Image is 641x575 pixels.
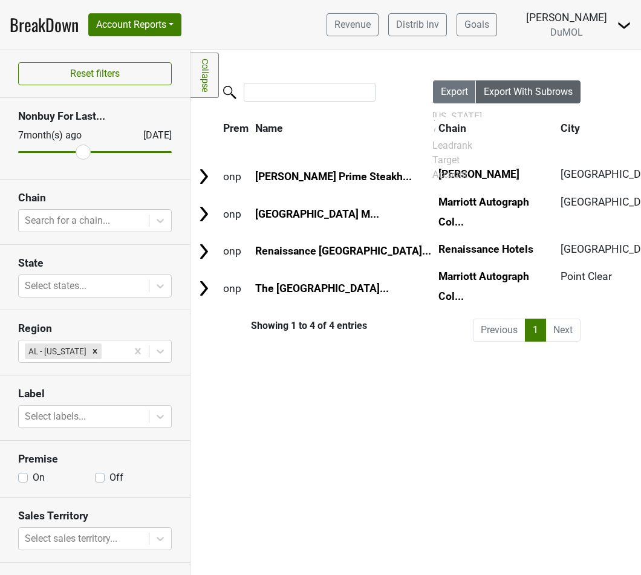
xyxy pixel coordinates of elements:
[18,110,172,123] h3: Nonbuy For Last...
[190,53,219,98] a: Collapse
[255,171,412,183] a: [PERSON_NAME] Prime Steakh...
[433,80,477,103] button: Export
[18,322,172,335] h3: Region
[220,117,252,139] th: Prem: activate to sort column ascending
[255,245,431,257] a: Renaissance [GEOGRAPHIC_DATA]...
[18,62,172,85] button: Reset filters
[617,18,631,33] img: Dropdown Menu
[192,117,219,139] th: &nbsp;: activate to sort column ascending
[220,163,252,189] td: onp
[255,208,379,220] a: [GEOGRAPHIC_DATA] M...
[195,167,213,186] img: Arrow right
[388,13,447,36] a: Distrib Inv
[525,319,546,342] a: 1
[561,270,612,282] span: Point Clear
[438,270,529,302] span: Marriott Autograph Col...
[195,242,213,261] img: Arrow right
[109,470,123,485] label: Off
[255,122,283,134] span: Name
[33,470,45,485] label: On
[484,86,573,97] span: Export With Subrows
[18,128,114,143] div: 7 month(s) ago
[476,80,581,103] button: Export With Subrows
[220,238,252,264] td: onp
[327,13,379,36] a: Revenue
[457,13,497,36] a: Goals
[88,343,102,359] div: Remove AL - Alabama
[190,320,367,331] div: Showing 1 to 4 of 4 entries
[438,196,529,228] span: Marriott Autograph Col...
[25,343,88,359] div: AL - [US_STATE]
[438,243,533,255] span: Renaissance Hotels
[18,257,172,270] h3: State
[88,13,181,36] button: Account Reports
[18,453,172,466] h3: Premise
[18,510,172,522] h3: Sales Territory
[438,168,519,180] span: [PERSON_NAME]
[550,27,583,38] span: DuMOL
[526,10,607,25] div: [PERSON_NAME]
[18,388,172,400] h3: Label
[441,86,468,97] span: Export
[255,282,389,294] a: The [GEOGRAPHIC_DATA]...
[132,128,172,143] div: [DATE]
[18,192,172,204] h3: Chain
[10,12,79,37] a: BreakDown
[195,279,213,297] img: Arrow right
[220,191,252,237] td: onp
[223,122,249,134] span: Prem
[195,205,213,223] img: Arrow right
[253,117,435,139] th: Name: activate to sort column ascending
[435,117,556,139] th: Chain: activate to sort column ascending
[220,265,252,311] td: onp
